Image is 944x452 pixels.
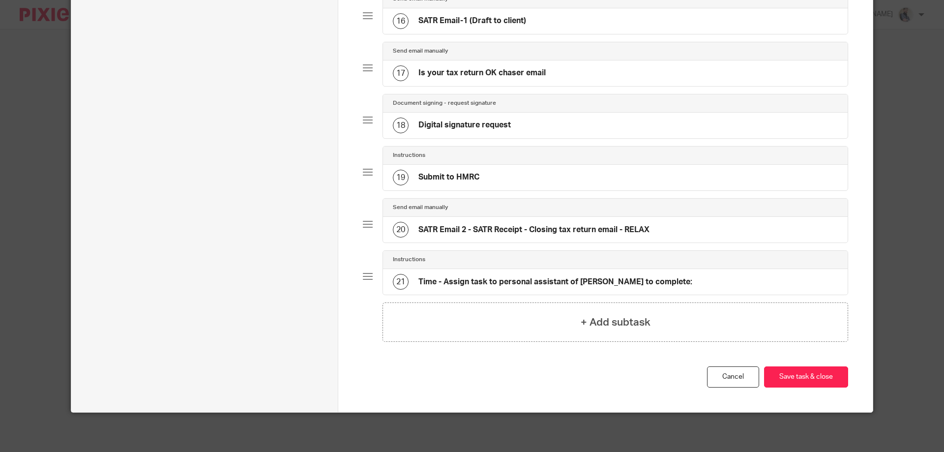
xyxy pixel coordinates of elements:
[418,120,511,130] h4: Digital signature request
[418,16,526,26] h4: SATR Email-1 (Draft to client)
[581,315,650,330] h4: + Add subtask
[393,151,425,159] h4: Instructions
[393,47,448,55] h4: Send email manually
[393,13,409,29] div: 16
[393,65,409,81] div: 17
[393,204,448,211] h4: Send email manually
[393,118,409,133] div: 18
[393,222,409,238] div: 20
[764,366,848,388] button: Save task & close
[393,170,409,185] div: 19
[393,274,409,290] div: 21
[418,277,692,287] h4: Time - Assign task to personal assistant of [PERSON_NAME] to complete:
[393,99,496,107] h4: Document signing - request signature
[418,172,479,182] h4: Submit to HMRC
[707,366,759,388] a: Cancel
[418,68,546,78] h4: Is your tax return OK chaser email
[418,225,649,235] h4: SATR Email 2 - SATR Receipt - Closing tax return email - RELAX
[393,256,425,264] h4: Instructions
